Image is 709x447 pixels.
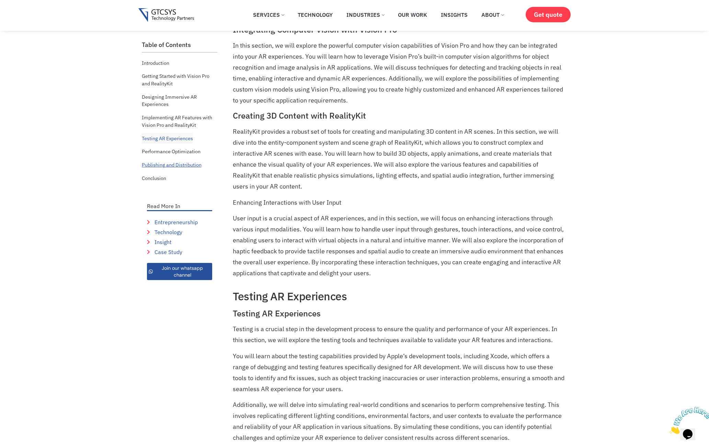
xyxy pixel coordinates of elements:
[142,159,202,170] a: Publishing and Distribution
[153,218,198,226] span: Entrepreneurship
[147,263,212,280] a: Join our whatsapp channel
[476,7,509,22] a: About
[293,7,338,22] a: Technology
[534,11,562,18] span: Get quote
[666,404,709,437] iframe: chat widget
[233,290,566,303] h2: Testing AR Experiences
[526,7,571,22] a: Get quote
[155,265,210,278] span: Join our whatsapp channel
[3,3,45,30] img: Chat attention grabber
[233,40,566,106] p: In this section, we will explore the powerful computer vision capabilities of Vision Pro and how ...
[142,112,217,130] a: Implementing AR Features with Vision Pro and RealityKit
[233,197,566,208] p: Enhancing Interactions with User Input
[153,228,182,236] span: Technology
[142,71,217,89] a: Getting Started with Vision Pro and RealityKit
[233,25,566,35] h4: Integrating Computer Vision with Vision Pro
[147,203,212,209] p: Read More In
[233,309,566,318] h4: Testing AR Experiences
[393,7,432,22] a: Our Work
[233,324,566,346] p: Testing is a crucial step in the development process to ensure the quality and performance of you...
[341,7,389,22] a: Industries
[233,213,566,279] p: User input is a crucial aspect of AR experiences, and in this section, we will focus on enhancing...
[436,7,473,22] a: Insights
[147,248,212,256] a: Case Study
[147,238,212,246] a: Insight
[233,111,566,121] h4: Creating 3D Content with RealityKit
[147,228,212,236] a: Technology
[142,41,217,49] h2: Table of Contents
[233,351,566,395] p: You will learn about the testing capabilities provided by Apple’s development tools, including Xc...
[142,92,217,110] a: Designing Immersive AR Experiences
[248,7,289,22] a: Services
[142,133,193,144] a: Testing AR Experiences
[147,218,212,226] a: Entrepreneurship
[142,146,201,157] a: Performance Optimization
[153,238,172,246] span: Insight
[153,248,182,256] span: Case Study
[138,8,194,22] img: Gtcsys logo
[233,399,566,443] p: Additionally, we will delve into simulating real-world conditions and scenarios to perform compre...
[233,126,566,192] p: RealityKit provides a robust set of tools for creating and manipulating 3D content in AR scenes. ...
[142,58,169,69] a: Introduction
[142,173,166,184] a: Conclusion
